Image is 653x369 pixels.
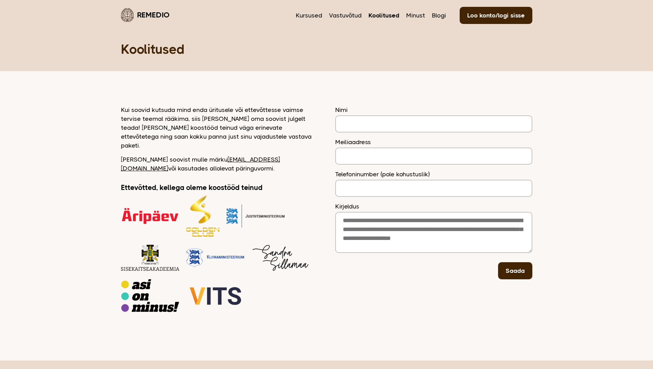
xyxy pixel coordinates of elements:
button: Saada [498,262,532,279]
a: Koolitused [368,11,399,20]
label: Telefoninumber (pole kohustuslik) [335,170,532,179]
label: Meiliaadress [335,138,532,147]
img: Kliimaministeeriumi logo [186,279,244,313]
img: Kliimaministeeriumi logo [251,243,310,272]
a: Vastuvõtud [329,11,362,20]
a: Minust [406,11,425,20]
img: Sisekaitseakadeemia logo [121,243,179,272]
img: Golden Club logo [186,195,219,237]
img: Kliimaministeeriumi logo [186,243,244,272]
img: Kliimaministeeriumi logo [121,279,179,313]
p: [PERSON_NAME] soovist mulle märku või kasutades allolevat päringuvormi. [121,155,318,173]
p: Kui soovid kutsuda mind enda üritusele või ettevõttesse vaimse tervise teemal rääkima, siis [PERS... [121,105,318,150]
a: Kursused [296,11,322,20]
img: Äripäeva logo [121,195,179,237]
a: Loo konto/logi sisse [460,7,532,24]
h2: Ettevõtted, kellega oleme koostööd teinud [121,183,318,192]
h1: Koolitused [121,41,532,58]
img: Remedio logo [121,8,134,22]
img: Justiitsministeeriumi logo [226,195,285,237]
label: Kirjeldus [335,202,532,211]
a: Remedio [121,7,170,23]
label: Nimi [335,105,532,114]
a: Blogi [432,11,446,20]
